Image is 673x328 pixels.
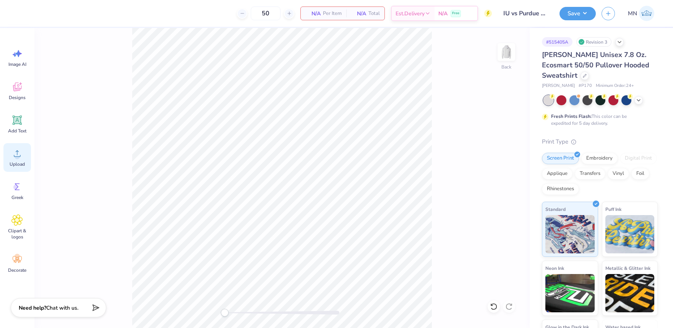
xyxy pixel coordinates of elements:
[9,95,26,101] span: Designs
[581,153,618,164] div: Embroidery
[576,37,611,47] div: Revision 3
[396,10,425,18] span: Est. Delivery
[323,10,342,18] span: Per Item
[542,50,649,80] span: [PERSON_NAME] Unisex 7.8 Oz. Ecosmart 50/50 Pullover Hooded Sweatshirt
[305,10,321,18] span: N/A
[452,11,459,16] span: Free
[542,83,575,89] span: [PERSON_NAME]
[624,6,658,21] a: MN
[19,304,46,312] strong: Need help?
[605,264,650,272] span: Metallic & Glitter Ink
[542,37,572,47] div: # 515405A
[605,205,621,213] span: Puff Ink
[499,44,514,60] img: Back
[542,168,572,180] div: Applique
[545,215,595,253] img: Standard
[545,274,595,312] img: Neon Ink
[501,64,511,70] div: Back
[438,10,448,18] span: N/A
[542,137,658,146] div: Print Type
[639,6,654,21] img: Mark Navarro
[368,10,380,18] span: Total
[596,83,634,89] span: Minimum Order: 24 +
[8,128,26,134] span: Add Text
[46,304,78,312] span: Chat with us.
[221,309,229,317] div: Accessibility label
[8,61,26,67] span: Image AI
[11,194,23,201] span: Greek
[575,168,605,180] div: Transfers
[542,183,579,195] div: Rhinestones
[605,215,655,253] img: Puff Ink
[631,168,649,180] div: Foil
[10,161,25,167] span: Upload
[5,228,30,240] span: Clipart & logos
[545,205,566,213] span: Standard
[628,9,637,18] span: MN
[551,113,645,127] div: This color can be expedited for 5 day delivery.
[559,7,596,20] button: Save
[351,10,366,18] span: N/A
[8,267,26,273] span: Decorate
[545,264,564,272] span: Neon Ink
[251,7,281,20] input: – –
[608,168,629,180] div: Vinyl
[620,153,657,164] div: Digital Print
[542,153,579,164] div: Screen Print
[551,113,592,119] strong: Fresh Prints Flash:
[579,83,592,89] span: # P170
[498,6,554,21] input: Untitled Design
[605,274,655,312] img: Metallic & Glitter Ink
